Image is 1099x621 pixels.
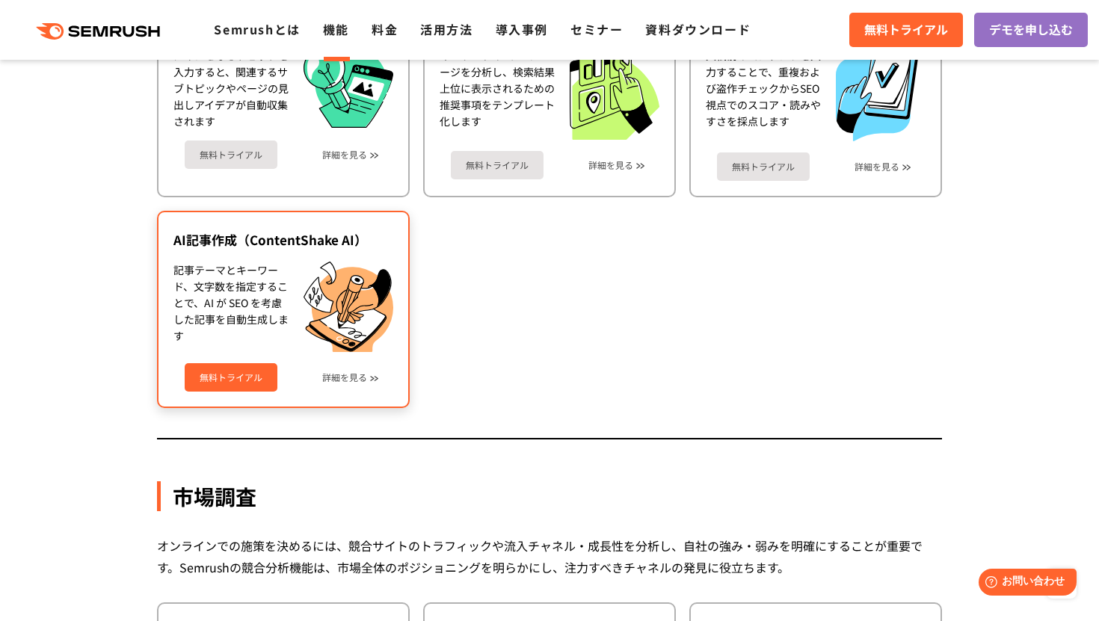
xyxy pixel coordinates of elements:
[322,149,367,160] a: 詳細を見る
[855,161,899,172] a: 詳細を見る
[706,47,821,141] div: 入稿前のコンテンツを入力することで、重複および盗作チェックからSEO視点でのスコア・読みやすさを採点します
[420,20,472,38] a: 活用方法
[322,372,367,383] a: 詳細を見る
[496,20,548,38] a: 導入事例
[989,20,1073,40] span: デモを申し込む
[372,20,398,38] a: 料金
[304,262,393,353] img: AI記事作成（ContentShake AI）
[440,47,555,140] div: キーワードのTOP10ページを分析し、検索結果上位に表示されるための推奨事項をテンプレート化します
[588,160,633,170] a: 詳細を見る
[157,535,942,578] div: オンラインでの施策を決めるには、競合サイトのトラフィックや流入チャネル・成長性を分析し、自社の強み・弱みを明確にすることが重要です。Semrushの競合分析機能は、市場全体のポジショニングを明ら...
[849,13,963,47] a: 無料トライアル
[974,13,1088,47] a: デモを申し込む
[570,20,623,38] a: セミナー
[966,563,1083,605] iframe: Help widget launcher
[173,47,289,129] div: メインとなるトピックを入力すると、関連するサブトピックやページの見出しアイデアが自動収集されます
[185,363,277,392] a: 無料トライアル
[185,140,277,169] a: 無料トライアル
[570,47,659,140] img: コンテンツテンプレート
[304,47,393,128] img: トピックリサーチ
[645,20,751,38] a: 資料ダウンロード
[717,152,810,181] a: 無料トライアル
[836,47,918,141] img: ライティングアシスタント
[157,481,942,511] div: 市場調査
[173,231,393,249] div: AI記事作成（ContentShake AI）
[864,20,948,40] span: 無料トライアル
[323,20,349,38] a: 機能
[214,20,300,38] a: Semrushとは
[451,151,544,179] a: 無料トライアル
[173,262,289,353] div: 記事テーマとキーワード、文字数を指定することで、AI が SEO を考慮した記事を自動生成します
